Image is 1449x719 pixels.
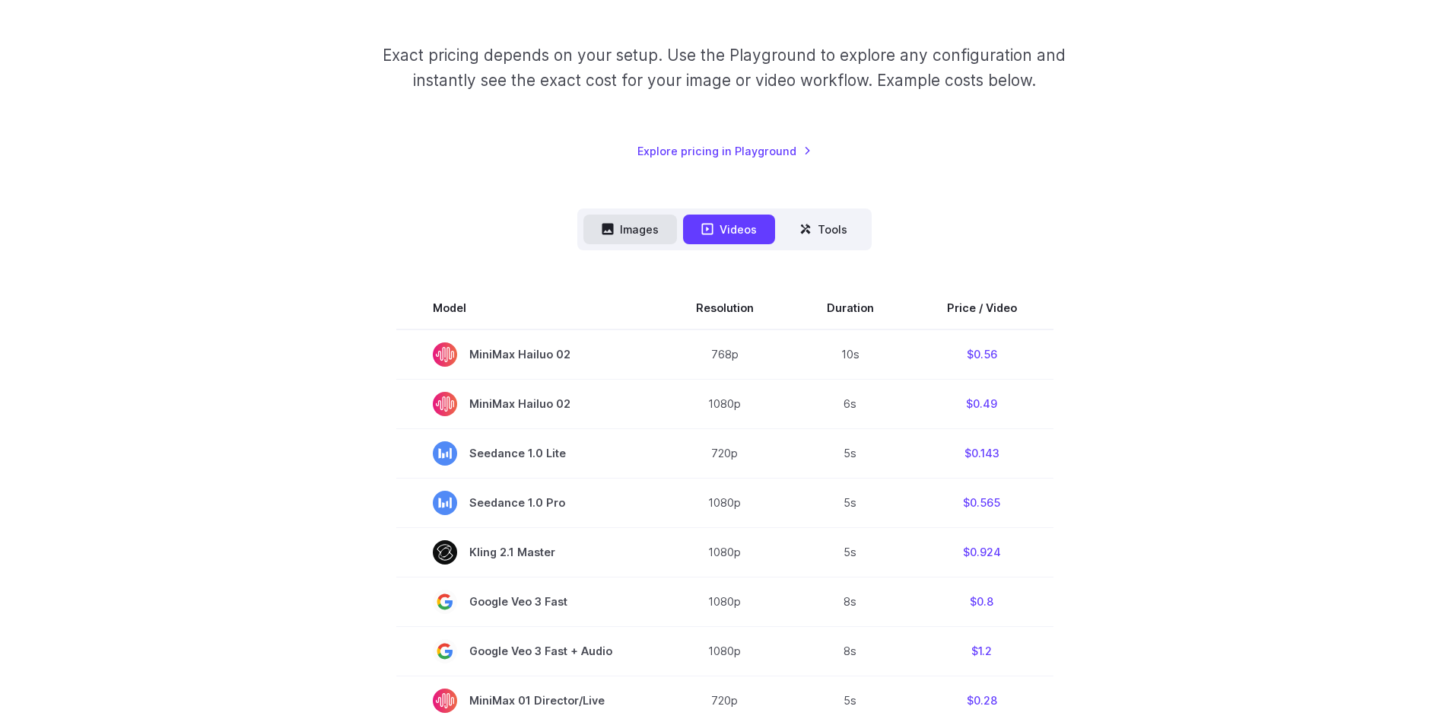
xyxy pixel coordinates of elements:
[910,287,1053,329] th: Price / Video
[583,215,677,244] button: Images
[790,428,910,478] td: 5s
[790,287,910,329] th: Duration
[910,379,1053,428] td: $0.49
[683,215,775,244] button: Videos
[910,478,1053,527] td: $0.565
[781,215,866,244] button: Tools
[433,491,623,515] span: Seedance 1.0 Pro
[396,287,659,329] th: Model
[910,527,1053,577] td: $0.924
[433,540,623,565] span: Kling 2.1 Master
[433,441,623,466] span: Seedance 1.0 Lite
[659,379,790,428] td: 1080p
[433,392,623,416] span: MiniMax Hailuo 02
[790,577,910,626] td: 8s
[659,287,790,329] th: Resolution
[659,577,790,626] td: 1080p
[659,527,790,577] td: 1080p
[790,329,910,380] td: 10s
[659,626,790,676] td: 1080p
[433,590,623,614] span: Google Veo 3 Fast
[790,626,910,676] td: 8s
[659,478,790,527] td: 1080p
[637,142,812,160] a: Explore pricing in Playground
[659,329,790,380] td: 768p
[910,329,1053,380] td: $0.56
[790,478,910,527] td: 5s
[659,428,790,478] td: 720p
[354,43,1095,94] p: Exact pricing depends on your setup. Use the Playground to explore any configuration and instantl...
[433,342,623,367] span: MiniMax Hailuo 02
[910,577,1053,626] td: $0.8
[790,379,910,428] td: 6s
[433,639,623,663] span: Google Veo 3 Fast + Audio
[790,527,910,577] td: 5s
[433,689,623,713] span: MiniMax 01 Director/Live
[910,428,1053,478] td: $0.143
[910,626,1053,676] td: $1.2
